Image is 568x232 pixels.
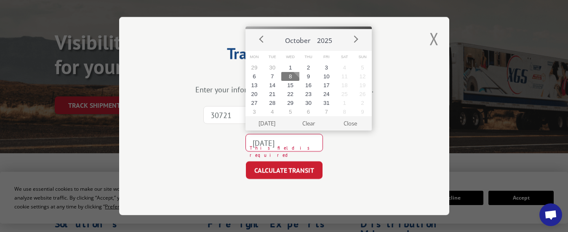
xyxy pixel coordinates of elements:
button: 10 [317,72,336,81]
span: Wed [281,51,299,63]
button: 29 [245,63,264,72]
button: 5 [354,63,372,72]
button: 1 [281,63,299,72]
button: 17 [317,81,336,90]
div: Open chat [539,203,562,226]
span: Mon [245,51,264,63]
button: Prev [256,33,268,45]
button: 20 [245,90,264,99]
button: 23 [299,90,317,99]
button: 12 [354,72,372,81]
button: 9 [299,72,317,81]
button: 3 [245,107,264,116]
span: Tue [263,51,281,63]
button: 15 [281,81,299,90]
input: Origin Zip [203,106,281,124]
h2: Transit Calculator [161,48,407,64]
button: 2025 [314,29,336,48]
button: 1 [336,99,354,107]
button: Next [349,33,362,45]
button: 22 [281,90,299,99]
button: 25 [336,90,354,99]
button: 7 [263,72,281,81]
span: Thu [299,51,317,63]
button: 26 [354,90,372,99]
button: 5 [281,107,299,116]
div: Enter your information below to calculate transit time. [161,85,407,94]
button: 9 [354,107,372,116]
button: CALCULATE TRANSIT [246,161,323,179]
button: 13 [245,81,264,90]
button: 11 [336,72,354,81]
button: 4 [263,107,281,116]
button: 29 [281,99,299,107]
button: 2 [299,63,317,72]
button: 8 [336,107,354,116]
button: 30 [263,63,281,72]
button: 24 [317,90,336,99]
button: 3 [317,63,336,72]
button: [DATE] [246,116,288,131]
span: Sun [354,51,372,63]
button: 30 [299,99,317,107]
button: 14 [263,81,281,90]
button: 19 [354,81,372,90]
button: 31 [317,99,336,107]
span: This field is required [250,144,323,158]
button: 28 [263,99,281,107]
button: 27 [245,99,264,107]
input: Tender Date [245,134,323,152]
button: 4 [336,63,354,72]
button: 21 [263,90,281,99]
button: Close [329,116,371,131]
button: 2 [354,99,372,107]
button: 6 [299,107,317,116]
button: 6 [245,72,264,81]
button: October [282,29,314,48]
button: 16 [299,81,317,90]
button: 8 [281,72,299,81]
span: Fri [317,51,336,63]
button: 18 [336,81,354,90]
button: Close modal [429,27,439,50]
span: Sat [336,51,354,63]
button: 7 [317,107,336,116]
button: Clear [288,116,329,131]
